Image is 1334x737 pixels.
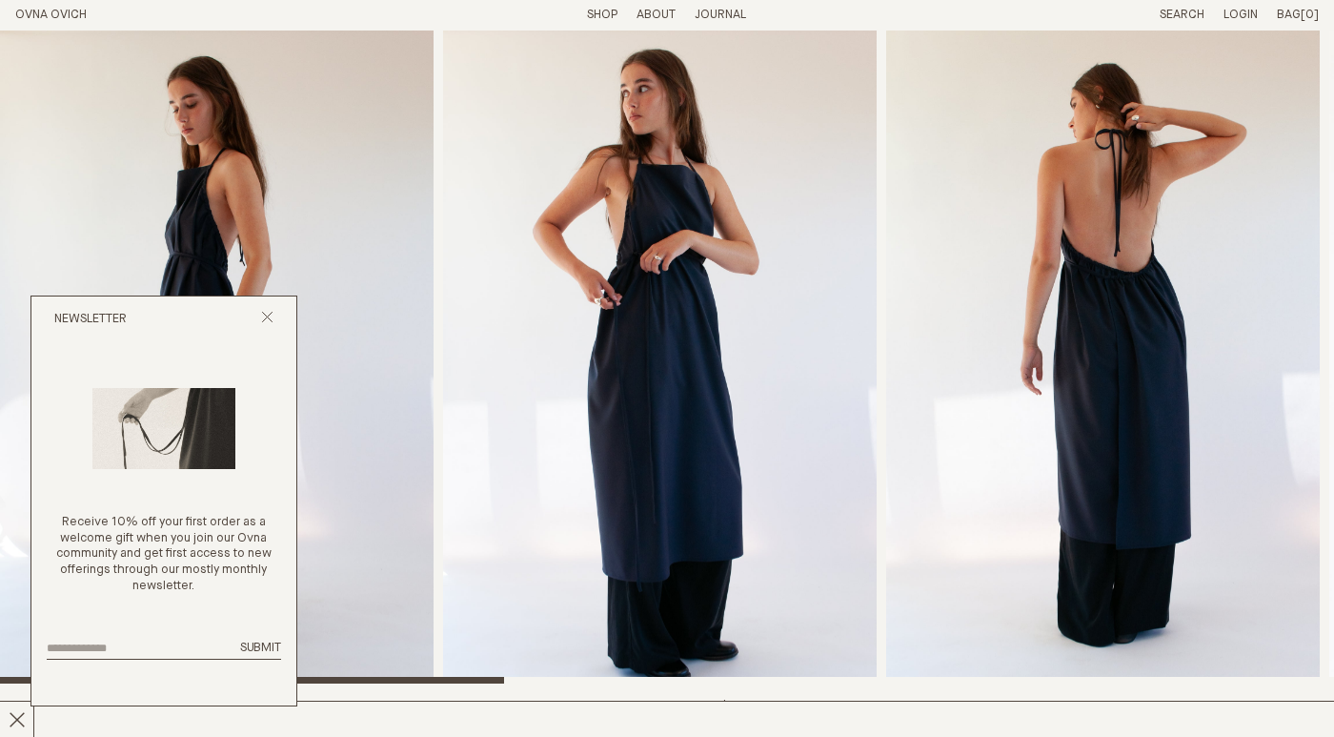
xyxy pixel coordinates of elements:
a: Shop [587,9,617,21]
span: [0] [1301,9,1319,21]
p: Receive 10% off your first order as a welcome gift when you join our Ovna community and get first... [47,515,281,595]
button: Submit [240,641,281,657]
h2: Apron Dress [15,699,330,727]
div: 2 / 8 [443,31,877,684]
a: Home [15,9,87,21]
h2: Newsletter [54,312,127,328]
a: Search [1160,9,1204,21]
img: Apron Dress [443,31,877,684]
button: Close popup [261,311,273,329]
summary: About [637,8,676,24]
img: Apron Dress [886,31,1320,684]
span: Bag [1277,9,1301,21]
a: Login [1223,9,1258,21]
span: Submit [240,642,281,654]
div: 3 / 8 [886,31,1320,684]
a: Journal [695,9,746,21]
